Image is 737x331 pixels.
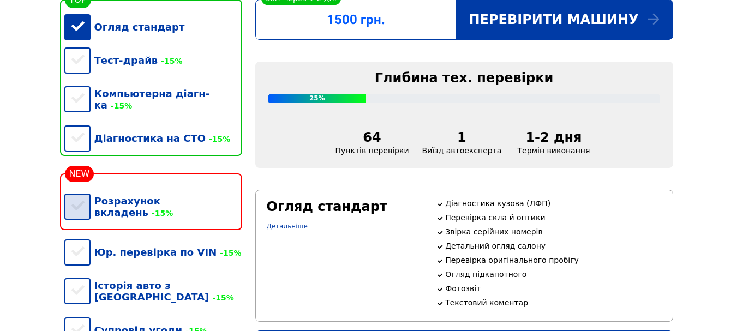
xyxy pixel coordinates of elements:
[158,57,182,65] span: -15%
[416,130,508,155] div: Виїзд автоексперта
[267,199,424,214] div: Огляд стандарт
[206,135,230,143] span: -15%
[209,293,233,302] span: -15%
[268,94,367,103] div: 25%
[64,236,242,269] div: Юр. перевірка по VIN
[445,256,661,264] p: Перевірка оригінального пробігу
[217,249,241,257] span: -15%
[422,130,502,145] div: 1
[508,130,599,155] div: Термін виконання
[445,270,661,279] p: Огляд підкапотного
[445,213,661,222] p: Перевірка скла й оптики
[445,227,661,236] p: Звірка серійних номерів
[64,184,242,229] div: Розрахунок вкладень
[148,209,173,218] span: -15%
[64,77,242,122] div: Компьютерна діагн-ка
[268,70,660,86] div: Глибина тех. перевірки
[256,12,456,27] div: 1500 грн.
[445,242,661,250] p: Детальний огляд салону
[445,199,661,208] p: Діагностика кузова (ЛФП)
[107,101,132,110] span: -15%
[514,130,592,145] div: 1-2 дня
[64,44,242,77] div: Тест-драйв
[445,298,661,307] p: Текстовий коментар
[267,222,308,230] a: Детальніше
[335,130,409,145] div: 64
[329,130,416,155] div: Пунктів перевірки
[445,284,661,293] p: Фотозвіт
[64,10,242,44] div: Огляд стандарт
[64,122,242,155] div: Діагностика на СТО
[64,269,242,314] div: Історія авто з [GEOGRAPHIC_DATA]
